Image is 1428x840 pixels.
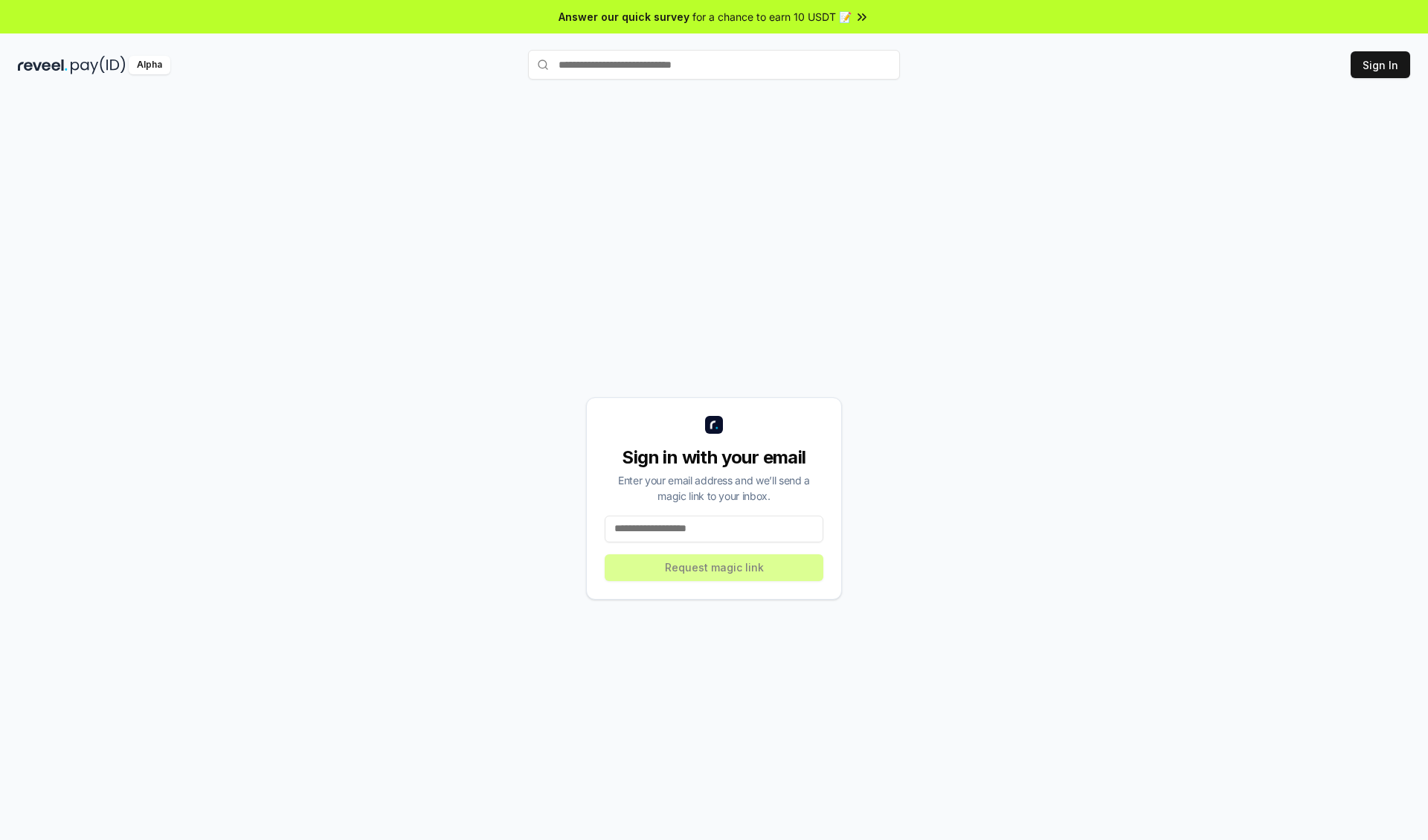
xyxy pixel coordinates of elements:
button: Sign In [1351,51,1410,78]
div: Sign in with your email [605,446,823,469]
div: Enter your email address and we’ll send a magic link to your inbox. [605,472,823,504]
span: for a chance to earn 10 USDT 📝 [692,9,852,25]
img: pay_id [71,56,126,74]
img: logo_small [705,416,723,434]
img: reveel_dark [18,56,68,74]
span: Answer our quick survey [559,9,689,25]
div: Alpha [129,56,170,74]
